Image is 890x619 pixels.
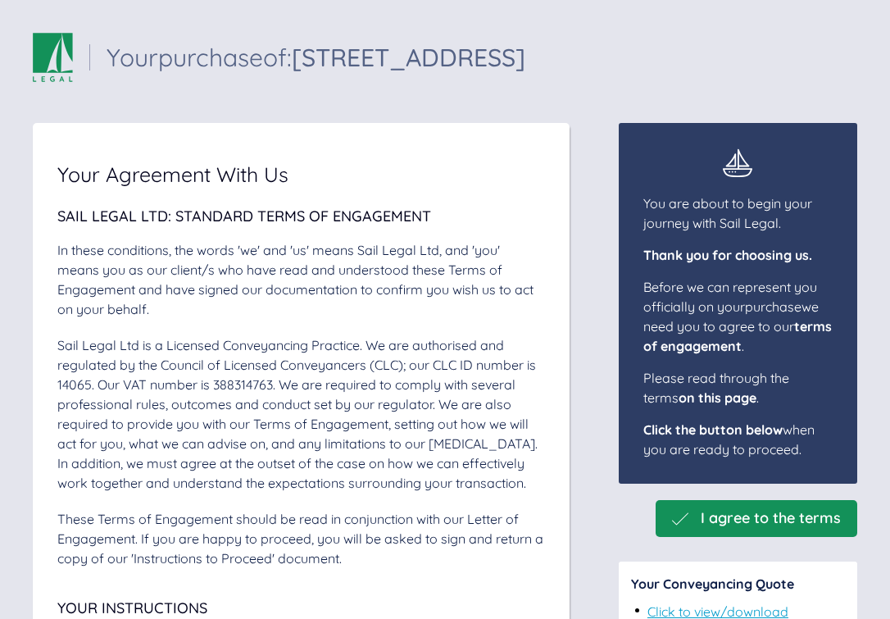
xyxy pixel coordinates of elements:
[643,195,812,231] span: You are about to begin your journey with Sail Legal.
[57,240,545,319] div: In these conditions, the words 'we' and 'us' means Sail Legal Ltd, and 'you' means you as our cli...
[643,279,832,354] span: Before we can represent you officially on your purchase we need you to agree to our .
[57,599,207,617] span: Your Instructions
[107,45,525,70] div: Your purchase of:
[57,509,545,568] div: These Terms of Engagement should be read in conjunction with our Letter of Engagement. If you are...
[57,164,288,184] span: Your Agreement With Us
[701,510,841,527] span: I agree to the terms
[643,370,789,406] span: Please read through the terms .
[643,247,812,263] span: Thank you for choosing us.
[57,207,431,225] span: Sail Legal Ltd: Standard Terms of Engagement
[643,421,815,457] span: when you are ready to proceed.
[679,389,756,406] span: on this page
[292,42,525,73] span: [STREET_ADDRESS]
[631,576,794,592] span: Your Conveyancing Quote
[57,335,545,493] div: Sail Legal Ltd is a Licensed Conveyancing Practice. We are authorised and regulated by the Counci...
[643,421,783,438] span: Click the button below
